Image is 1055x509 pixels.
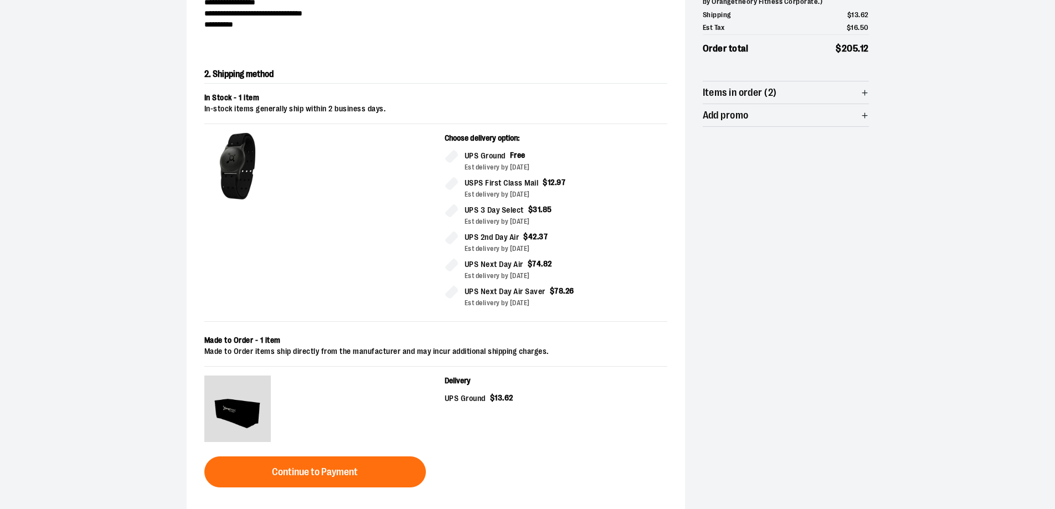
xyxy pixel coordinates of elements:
div: In Stock - 1 item [204,92,667,104]
span: $ [528,259,533,268]
span: 97 [557,178,565,187]
span: 205 [842,43,858,54]
button: Continue to Payment [204,456,426,487]
span: 13 [851,11,858,19]
span: . [537,232,539,241]
input: UPS 3 Day Select$31.85Est delivery by [DATE] [445,204,458,217]
div: Est delivery by [DATE] [465,298,667,308]
span: $ [523,232,528,241]
p: Delivery [445,376,667,392]
span: $ [543,178,548,187]
span: UPS Next Day Air Saver [465,285,545,298]
span: Shipping [703,9,731,20]
button: Items in order (2) [703,81,869,104]
input: UPS Next Day Air$74.82Est delivery by [DATE] [445,258,458,271]
input: UPS GroundFreeEst delivery by [DATE] [445,150,458,163]
p: Choose delivery option: [445,133,667,150]
span: 37 [539,232,548,241]
span: $ [836,43,842,54]
span: 13 [495,393,502,402]
span: 82 [543,259,552,268]
span: 85 [543,205,552,214]
img: OTbeat Burn 24-pack [204,133,271,199]
div: In-stock items generally ship within 2 business days. [204,104,667,115]
span: Free [510,151,526,160]
span: USPS First Class Mail [465,177,539,189]
div: Made to Order items ship directly from the manufacturer and may incur additional shipping charges. [204,346,667,357]
span: 78 [554,286,563,295]
div: Est delivery by [DATE] [465,271,667,281]
span: 62 [861,11,869,19]
span: 74 [532,259,541,268]
span: Add promo [703,110,749,121]
span: . [858,23,860,32]
span: 62 [505,393,513,402]
span: 12 [548,178,555,187]
span: $ [528,205,533,214]
div: Made to Order - 1 item [204,335,667,346]
span: 16 [851,23,858,32]
div: Est delivery by [DATE] [465,244,667,254]
span: . [858,11,861,19]
span: 31 [533,205,541,214]
span: 26 [565,286,574,295]
span: $ [550,286,555,295]
span: Items in order (2) [703,88,777,98]
span: $ [847,23,851,32]
span: UPS Ground [445,392,486,405]
span: . [858,43,860,54]
span: UPS Ground [465,150,506,162]
span: UPS Next Day Air [465,258,523,271]
span: Continue to Payment [272,467,358,477]
span: . [502,393,505,402]
div: Est delivery by [DATE] [465,162,667,172]
span: $ [847,11,852,19]
span: UPS 3 Day Select [465,204,524,217]
input: USPS First Class Mail$12.97Est delivery by [DATE] [445,177,458,190]
span: UPS 2nd Day Air [465,231,519,244]
span: . [555,178,557,187]
span: Order total [703,42,749,56]
h2: 2. Shipping method [204,65,667,84]
span: 50 [860,23,869,32]
span: $ [490,393,495,402]
button: Add promo [703,104,869,126]
span: 12 [860,43,869,54]
span: . [541,205,543,214]
span: . [563,286,565,295]
span: 42 [528,232,537,241]
span: Est Tax [703,22,725,33]
div: Est delivery by [DATE] [465,189,667,199]
input: UPS 2nd Day Air$42.37Est delivery by [DATE] [445,231,458,244]
div: Est delivery by [DATE] [465,217,667,227]
span: . [541,259,543,268]
input: UPS Next Day Air Saver$78.26Est delivery by [DATE] [445,285,458,299]
img: Custom 6 foot Sub Dyed Table Cloth [204,376,271,442]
